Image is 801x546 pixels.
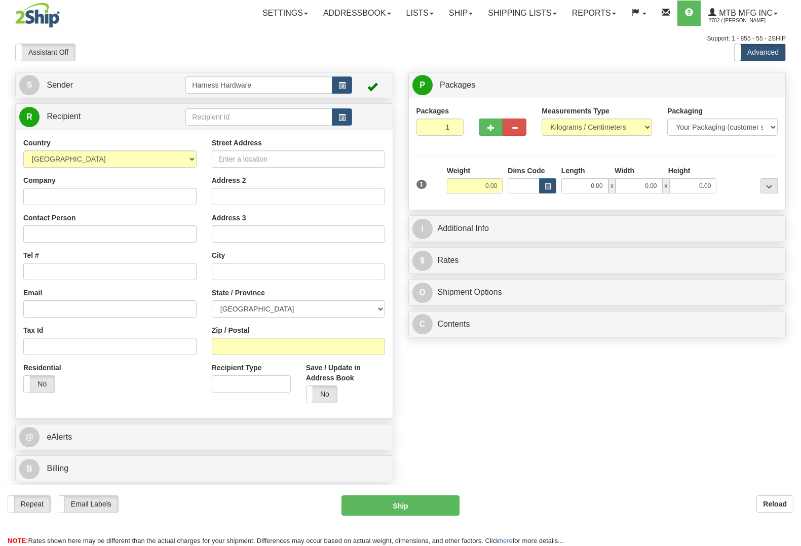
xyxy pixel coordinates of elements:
a: Addressbook [316,1,399,26]
a: OShipment Options [412,282,782,303]
label: Measurements Type [542,106,609,116]
label: Contact Person [23,213,75,223]
label: Address 2 [212,175,246,185]
label: Country [23,138,51,148]
a: B Billing [19,458,389,479]
a: IAdditional Info [412,218,782,239]
a: Ship [441,1,480,26]
div: ... [760,178,778,193]
label: Recipient Type [212,363,262,373]
label: No [307,386,337,402]
a: here [500,537,513,544]
iframe: chat widget [778,221,800,325]
span: Packages [440,81,475,89]
label: State / Province [212,288,265,298]
label: Email Labels [58,496,118,512]
a: MTB MFG INC 2702 / [PERSON_NAME] [701,1,785,26]
a: P Packages [412,75,782,96]
a: Lists [399,1,441,26]
label: Residential [23,363,61,373]
a: $Rates [412,250,782,271]
label: Height [668,166,691,176]
a: Settings [255,1,316,26]
a: CContents [412,314,782,335]
span: B [19,459,40,479]
a: Shipping lists [480,1,564,26]
span: @ [19,427,40,447]
label: Tel # [23,250,39,260]
a: Reports [564,1,624,26]
span: 2702 / [PERSON_NAME] [708,16,784,26]
span: P [412,75,433,95]
span: x [663,178,670,193]
span: C [412,314,433,334]
label: Company [23,175,56,185]
span: NOTE: [8,537,28,544]
input: Enter a location [212,150,385,168]
label: Zip / Postal [212,325,250,335]
label: Street Address [212,138,262,148]
button: Ship [341,495,460,516]
label: Packages [416,106,449,116]
span: S [19,75,40,95]
span: Sender [47,81,73,89]
span: x [608,178,616,193]
button: Reload [756,495,793,513]
span: eAlerts [47,433,72,441]
span: 1 [416,180,427,189]
label: Address 3 [212,213,246,223]
span: MTB MFG INC [716,9,773,17]
label: Advanced [735,44,785,60]
label: Save / Update in Address Book [306,363,385,383]
div: Support: 1 - 855 - 55 - 2SHIP [15,34,786,43]
input: Sender Id [185,76,332,94]
b: Reload [763,500,787,508]
span: Billing [47,464,68,473]
span: R [19,107,40,127]
input: Recipient Id [185,108,332,126]
label: Length [561,166,585,176]
a: S Sender [19,75,185,96]
span: $ [412,251,433,271]
span: O [412,283,433,303]
label: City [212,250,225,260]
label: Dims Code [508,166,545,176]
span: I [412,219,433,239]
label: Repeat [8,496,50,512]
a: R Recipient [19,106,167,127]
label: No [24,376,55,392]
img: logo2702.jpg [15,3,60,28]
label: Weight [447,166,470,176]
a: @ eAlerts [19,427,389,448]
label: Tax Id [23,325,43,335]
label: Email [23,288,42,298]
label: Packaging [667,106,703,116]
label: Width [615,166,634,176]
label: Assistant Off [16,44,75,60]
span: Recipient [47,112,81,121]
